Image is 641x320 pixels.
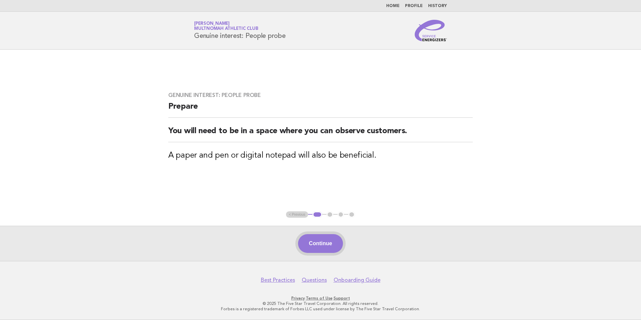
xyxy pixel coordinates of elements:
span: Multnomah Athletic Club [194,27,258,31]
p: Forbes is a registered trademark of Forbes LLC used under license by The Five Star Travel Corpora... [115,306,526,312]
button: 1 [312,211,322,218]
a: Privacy [291,296,305,301]
a: Questions [302,277,327,283]
p: · · [115,296,526,301]
h2: Prepare [168,101,473,118]
img: Service Energizers [415,20,447,41]
button: Continue [298,234,343,253]
a: History [428,4,447,8]
p: © 2025 The Five Star Travel Corporation. All rights reserved. [115,301,526,306]
a: Support [334,296,350,301]
h3: A paper and pen or digital notepad will also be beneficial. [168,150,473,161]
a: Best Practices [261,277,295,283]
a: Home [386,4,400,8]
h3: Genuine interest: People probe [168,92,473,99]
a: Terms of Use [306,296,333,301]
a: Onboarding Guide [334,277,381,283]
a: Profile [405,4,423,8]
h1: Genuine interest: People probe [194,22,286,39]
h2: You will need to be in a space where you can observe customers. [168,126,473,142]
a: [PERSON_NAME]Multnomah Athletic Club [194,21,258,31]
